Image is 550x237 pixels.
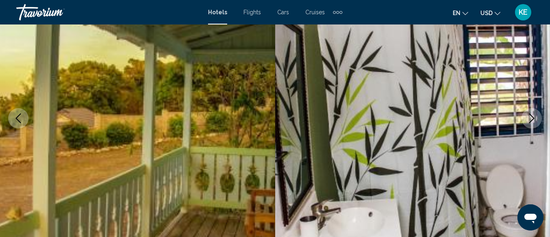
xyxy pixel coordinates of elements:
span: KE [519,8,528,16]
button: Extra navigation items [333,6,342,19]
button: Next image [522,108,542,128]
iframe: Button to launch messaging window [517,204,543,230]
span: en [453,10,460,16]
span: USD [480,10,493,16]
a: Cruises [305,9,325,16]
a: Travorium [16,4,200,20]
a: Hotels [208,9,227,16]
button: Change language [453,7,468,19]
a: Cars [277,9,289,16]
button: Previous image [8,108,28,128]
a: Flights [243,9,261,16]
button: User Menu [513,4,534,21]
button: Change currency [480,7,500,19]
